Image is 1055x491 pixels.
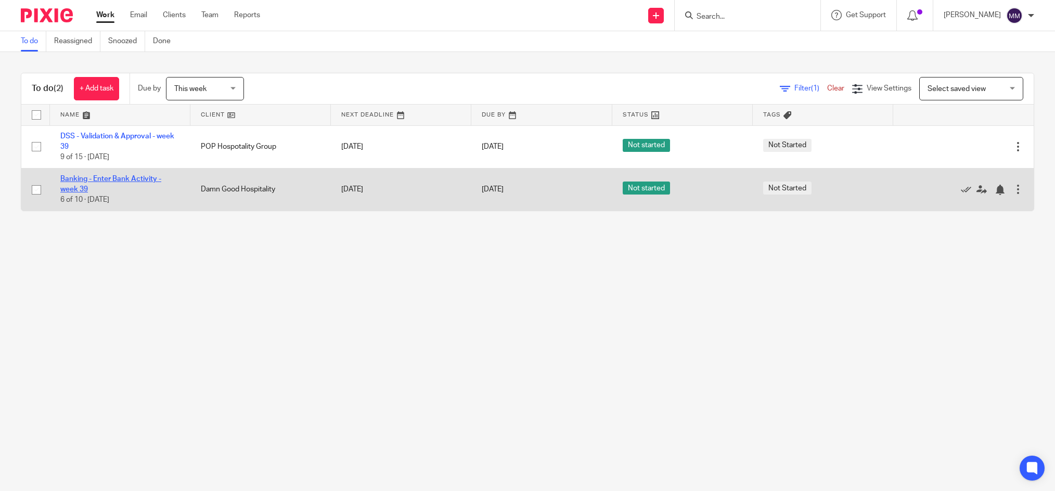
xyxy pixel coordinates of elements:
a: Clear [827,85,844,92]
a: Team [201,10,218,20]
span: This week [174,85,207,93]
span: View Settings [867,85,911,92]
td: Damn Good Hospitality [190,168,331,211]
h1: To do [32,83,63,94]
span: Not Started [763,182,812,195]
span: Select saved view [928,85,986,93]
a: Work [96,10,114,20]
span: Get Support [846,11,886,19]
span: Not started [623,182,670,195]
a: Done [153,31,178,51]
a: Reports [234,10,260,20]
a: Reassigned [54,31,100,51]
input: Search [696,12,789,22]
span: Tags [763,112,781,118]
img: svg%3E [1006,7,1023,24]
img: Pixie [21,8,73,22]
span: (1) [811,85,819,92]
span: [DATE] [482,143,504,150]
a: Email [130,10,147,20]
a: To do [21,31,46,51]
a: DSS - Validation & Approval - week 39 [60,133,174,150]
p: [PERSON_NAME] [944,10,1001,20]
a: Banking - Enter Bank Activity - week 39 [60,175,161,193]
span: 6 of 10 · [DATE] [60,197,109,204]
span: Not started [623,139,670,152]
td: [DATE] [331,125,471,168]
td: [DATE] [331,168,471,211]
span: 9 of 15 · [DATE] [60,153,109,161]
span: [DATE] [482,186,504,193]
span: Filter [794,85,827,92]
a: Mark as done [961,184,976,195]
p: Due by [138,83,161,94]
span: (2) [54,84,63,93]
a: Clients [163,10,186,20]
a: + Add task [74,77,119,100]
a: Snoozed [108,31,145,51]
td: POP Hospotality Group [190,125,331,168]
span: Not Started [763,139,812,152]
